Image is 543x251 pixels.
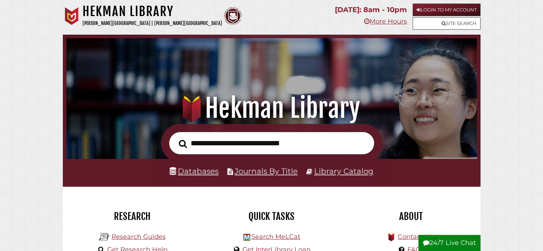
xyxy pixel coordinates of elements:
p: [PERSON_NAME][GEOGRAPHIC_DATA] | [PERSON_NAME][GEOGRAPHIC_DATA] [82,19,222,27]
img: Hekman Library Logo [243,234,250,241]
h2: About [347,210,475,222]
a: Databases [170,166,218,176]
a: Login to My Account [413,4,481,16]
h2: Quick Tasks [207,210,336,222]
i: Search [179,139,187,148]
a: Site Search [413,17,481,30]
a: More Hours [364,17,407,25]
a: Research Guides [111,233,166,241]
a: Journals By Title [235,166,298,176]
img: Calvin Theological Seminary [224,7,242,25]
p: [DATE]: 8am - 10pm [335,4,407,16]
h2: Research [68,210,197,222]
img: Calvin University [63,7,81,25]
img: Hekman Library Logo [99,232,110,242]
a: Search MeLCat [251,233,300,241]
a: Library Catalog [314,166,373,176]
button: Search [175,137,191,150]
h1: Hekman Library [82,4,222,19]
h1: Hekman Library [74,92,468,124]
a: Contact Us [398,233,433,241]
